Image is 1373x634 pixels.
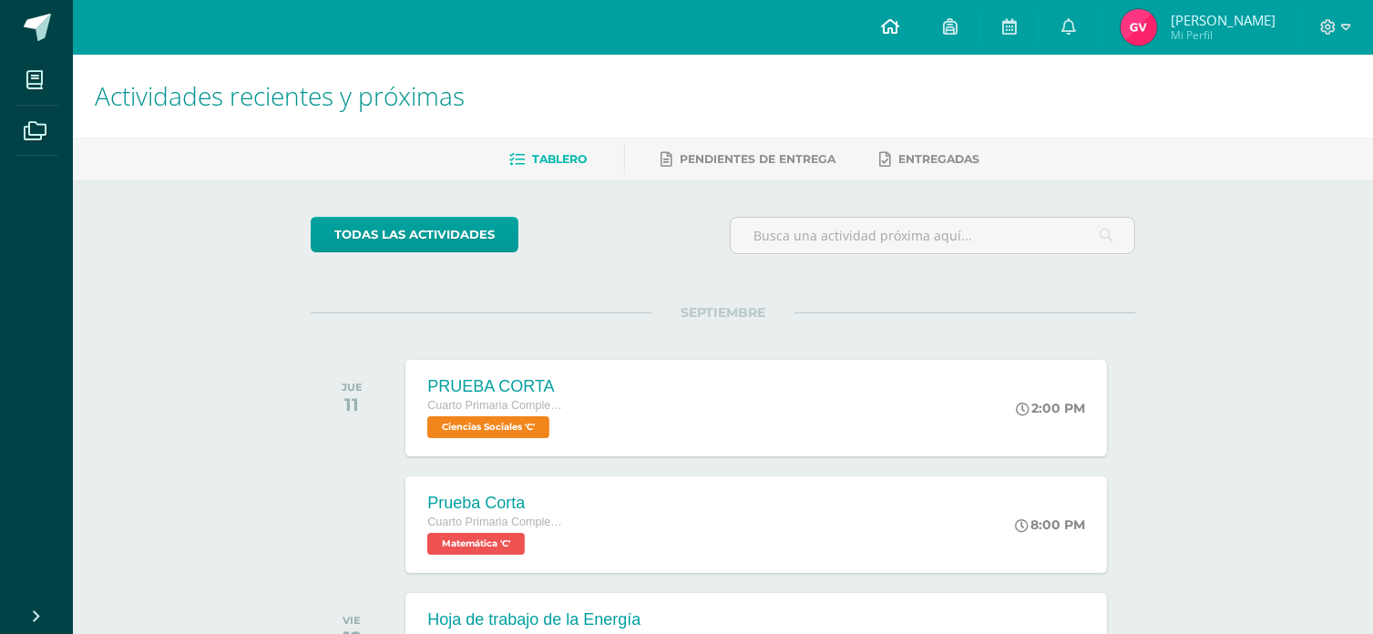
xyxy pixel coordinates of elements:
[343,614,361,627] div: VIE
[661,145,836,174] a: Pendientes de entrega
[95,78,465,113] span: Actividades recientes y próximas
[427,516,564,528] span: Cuarto Primaria Complementaria
[880,145,980,174] a: Entregadas
[510,145,588,174] a: Tablero
[342,381,363,394] div: JUE
[427,377,564,396] div: PRUEBA CORTA
[1171,27,1276,43] span: Mi Perfil
[1121,9,1157,46] img: 7dc5dd6dc5eac2a4813ab7ae4b6d8255.png
[342,394,363,415] div: 11
[311,217,518,252] a: todas las Actividades
[651,304,794,321] span: SEPTIEMBRE
[899,152,980,166] span: Entregadas
[1016,400,1085,416] div: 2:00 PM
[427,610,640,629] div: Hoja de trabajo de la Energía
[681,152,836,166] span: Pendientes de entrega
[1171,11,1276,29] span: [PERSON_NAME]
[427,494,564,513] div: Prueba Corta
[533,152,588,166] span: Tablero
[427,416,549,438] span: Ciencias Sociales 'C'
[427,533,525,555] span: Matemática 'C'
[427,399,564,412] span: Cuarto Primaria Complementaria
[1015,516,1085,533] div: 8:00 PM
[731,218,1134,253] input: Busca una actividad próxima aquí...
